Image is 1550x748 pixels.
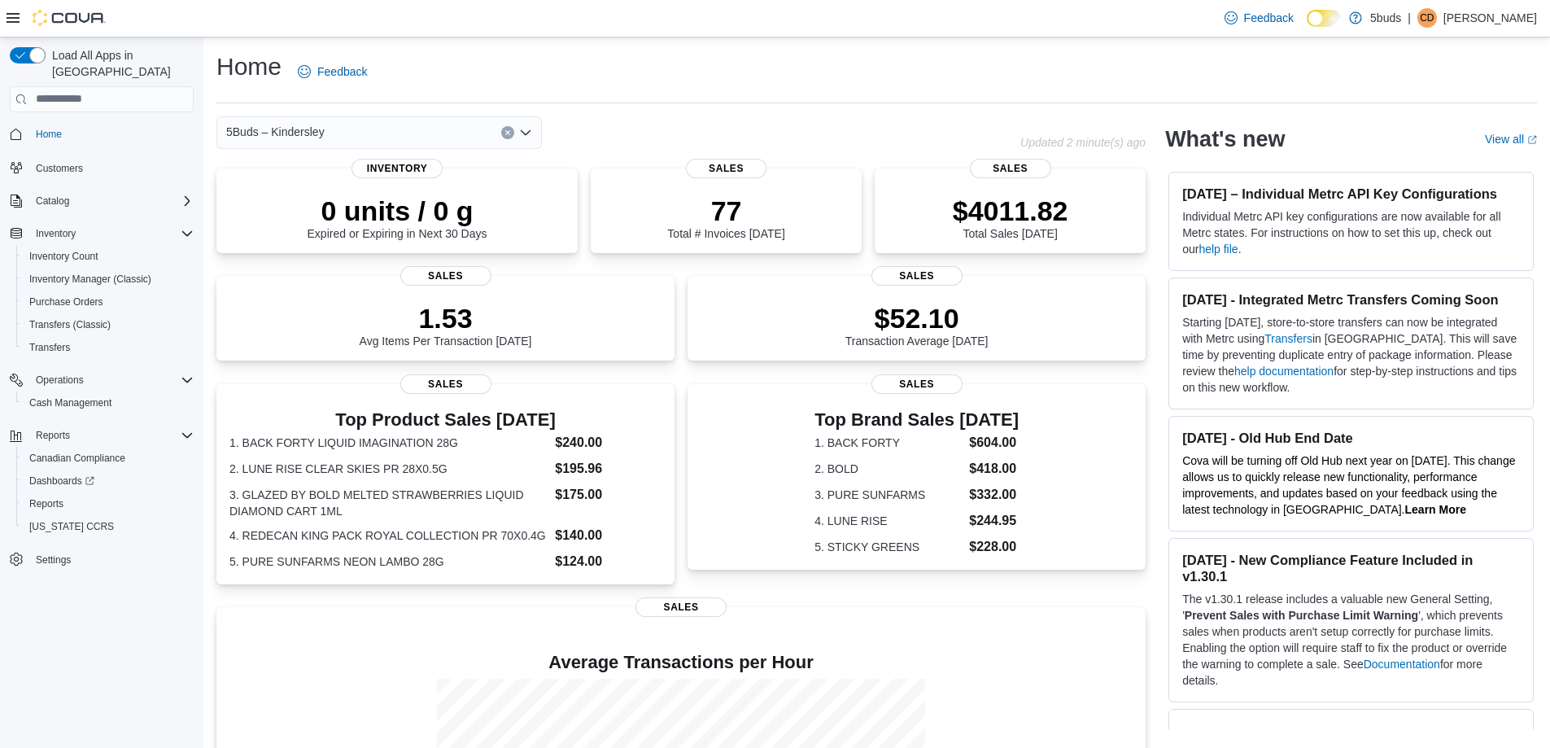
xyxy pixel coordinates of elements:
[308,195,487,240] div: Expired or Expiring in Next 30 Days
[1264,332,1312,345] a: Transfers
[23,315,194,335] span: Transfers (Classic)
[814,487,963,503] dt: 3. PURE SUNFARMS
[3,190,200,212] button: Catalog
[29,125,68,144] a: Home
[229,435,548,451] dt: 1. BACK FORTY LIQUID IMAGINATION 28G
[16,447,200,470] button: Canadian Compliance
[23,315,117,335] a: Transfers (Classic)
[23,471,194,491] span: Dashboards
[1370,8,1401,28] p: 5buds
[23,471,101,491] a: Dashboards
[1443,8,1537,28] p: [PERSON_NAME]
[3,369,200,391] button: Operations
[16,336,200,359] button: Transfers
[16,291,200,313] button: Purchase Orders
[229,527,548,544] dt: 4. REDECAN KING PACK ROYAL COLLECTION PR 70X0.4G
[23,448,132,468] a: Canadian Compliance
[23,393,118,413] a: Cash Management
[23,292,194,312] span: Purchase Orders
[400,266,491,286] span: Sales
[1182,430,1520,446] h3: [DATE] - Old Hub End Date
[1185,609,1418,622] strong: Prevent Sales with Purchase Limit Warning
[3,424,200,447] button: Reports
[23,517,194,536] span: Washington CCRS
[16,515,200,538] button: [US_STATE] CCRS
[29,396,111,409] span: Cash Management
[814,513,963,529] dt: 4. LUNE RISE
[1408,8,1411,28] p: |
[29,475,94,488] span: Dashboards
[814,410,1019,430] h3: Top Brand Sales [DATE]
[1199,243,1238,256] a: help file
[29,191,194,211] span: Catalog
[969,433,1019,453] dd: $604.00
[1182,454,1515,516] span: Cova will be turning off Old Hub next year on [DATE]. This change allows us to quickly release ne...
[970,159,1051,178] span: Sales
[10,116,194,614] nav: Complex example
[953,195,1068,240] div: Total Sales [DATE]
[16,470,200,492] a: Dashboards
[1182,208,1520,257] p: Individual Metrc API key configurations are now available for all Metrc states. For instructions ...
[1405,503,1466,516] strong: Learn More
[1182,291,1520,308] h3: [DATE] - Integrated Metrc Transfers Coming Soon
[29,341,70,354] span: Transfers
[23,269,194,289] span: Inventory Manager (Classic)
[36,162,83,175] span: Customers
[1218,2,1300,34] a: Feedback
[29,273,151,286] span: Inventory Manager (Classic)
[36,227,76,240] span: Inventory
[23,494,194,514] span: Reports
[814,435,963,451] dt: 1. BACK FORTY
[29,370,90,390] button: Operations
[36,374,84,387] span: Operations
[969,537,1019,557] dd: $228.00
[1420,8,1434,28] span: CD
[23,247,194,266] span: Inventory Count
[969,459,1019,479] dd: $418.00
[229,461,548,477] dt: 2. LUNE RISE CLEAR SKIES PR 28X0.5G
[317,63,367,80] span: Feedback
[23,517,120,536] a: [US_STATE] CCRS
[1417,8,1437,28] div: Chelsea Dinsmore
[36,429,70,442] span: Reports
[3,155,200,179] button: Customers
[29,497,63,510] span: Reports
[635,597,727,617] span: Sales
[360,302,532,348] div: Avg Items Per Transaction [DATE]
[969,511,1019,531] dd: $244.95
[29,426,76,445] button: Reports
[29,159,90,178] a: Customers
[23,292,110,312] a: Purchase Orders
[29,550,77,570] a: Settings
[501,126,514,139] button: Clear input
[871,374,963,394] span: Sales
[667,195,784,240] div: Total # Invoices [DATE]
[29,549,194,570] span: Settings
[3,222,200,245] button: Inventory
[1182,186,1520,202] h3: [DATE] – Individual Metrc API Key Configurations
[23,393,194,413] span: Cash Management
[29,250,98,263] span: Inventory Count
[16,492,200,515] button: Reports
[1182,591,1520,689] p: The v1.30.1 release includes a valuable new General Setting, ' ', which prevents sales when produ...
[29,191,76,211] button: Catalog
[969,485,1019,505] dd: $332.00
[3,122,200,146] button: Home
[555,485,661,505] dd: $175.00
[229,410,661,430] h3: Top Product Sales [DATE]
[351,159,443,178] span: Inventory
[29,318,111,331] span: Transfers (Classic)
[16,268,200,291] button: Inventory Manager (Classic)
[29,370,194,390] span: Operations
[1527,135,1537,145] svg: External link
[1182,314,1520,396] p: Starting [DATE], store-to-store transfers can now be integrated with Metrc using in [GEOGRAPHIC_D...
[29,452,125,465] span: Canadian Compliance
[16,391,200,414] button: Cash Management
[1485,133,1537,146] a: View allExternal link
[226,122,325,142] span: 5Buds – Kindersley
[29,224,82,243] button: Inventory
[686,159,767,178] span: Sales
[1307,10,1341,27] input: Dark Mode
[23,448,194,468] span: Canadian Compliance
[1244,10,1294,26] span: Feedback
